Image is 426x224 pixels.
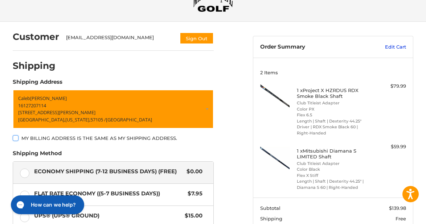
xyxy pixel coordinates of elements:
h4: 1 x Project X HZRDUS RDX Smoke Black Shaft [297,87,368,99]
span: $7.95 [184,190,203,198]
a: Edit Cart [360,43,406,51]
button: Sign Out [180,32,214,44]
h3: 2 Items [260,70,406,75]
legend: Shipping Address [13,78,62,90]
div: $79.99 [370,83,406,90]
span: [US_STATE], [65,116,90,123]
span: UPS® (UPS® Ground) [34,212,181,220]
li: Color PX [297,106,368,112]
span: Shipping [260,216,282,221]
span: Subtotal [260,205,280,211]
span: [PERSON_NAME] [30,95,67,101]
span: [GEOGRAPHIC_DATA], [18,116,65,123]
li: Flex X Stiff [297,173,368,179]
li: Club Titleist Adapter [297,161,368,167]
span: [STREET_ADDRESS][PERSON_NAME] [18,109,95,116]
span: [GEOGRAPHIC_DATA] [106,116,152,123]
li: Flex 6.5 [297,112,368,118]
li: Length | Shaft | Dexterity 44.25" Driver | RDX Smoke Black 60 | Right-Handed [297,118,368,136]
span: $15.00 [181,212,203,220]
li: Club Titleist Adapter [297,100,368,106]
iframe: Gorgias live chat messenger [7,193,86,217]
div: $59.99 [370,143,406,150]
a: Enter or select a different address [13,90,214,129]
li: Length | Shaft | Dexterity 44.25" | Diamana S 60 | Right-Handed [297,178,368,190]
span: $139.98 [389,205,406,211]
h2: Shipping [13,60,56,71]
span: 57105 / [90,116,106,123]
label: My billing address is the same as my shipping address. [13,135,214,141]
span: Economy Shipping (7-12 Business Days) (Free) [34,167,183,176]
h2: Customer [13,31,59,42]
span: $0.00 [183,167,203,176]
li: Color Black [297,166,368,173]
span: 16127207114 [18,102,46,109]
h4: 1 x Mitsubishi Diamana S LIMITED Shaft [297,148,368,160]
div: [EMAIL_ADDRESS][DOMAIN_NAME] [66,34,172,44]
span: Caleb [18,95,30,101]
legend: Shipping Method [13,149,62,161]
span: Flat Rate Economy ((5-7 Business Days)) [34,190,184,198]
h3: Order Summary [260,43,360,51]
